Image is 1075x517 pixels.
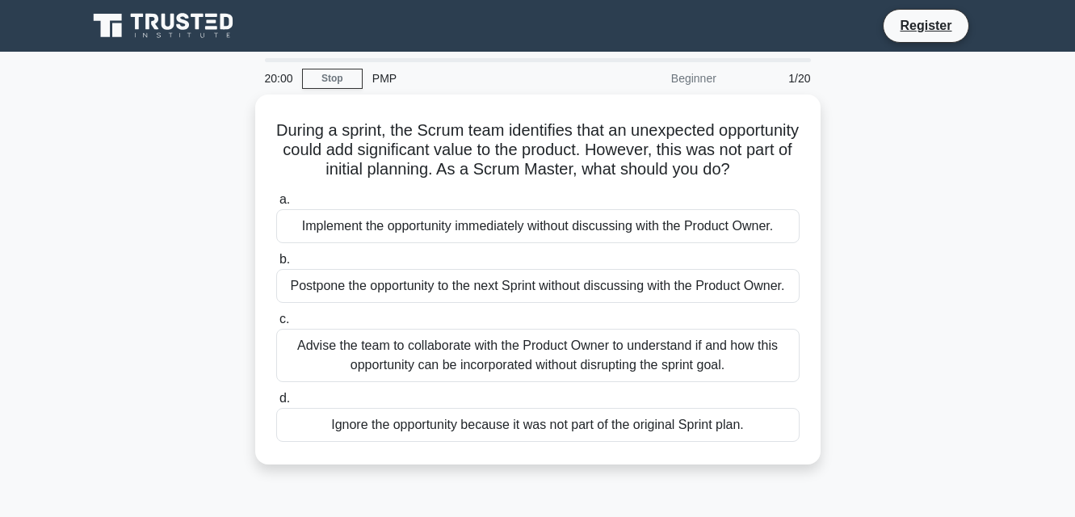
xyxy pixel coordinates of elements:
[890,15,961,36] a: Register
[302,69,363,89] a: Stop
[255,62,302,95] div: 20:00
[726,62,821,95] div: 1/20
[276,408,800,442] div: Ignore the opportunity because it was not part of the original Sprint plan.
[276,329,800,382] div: Advise the team to collaborate with the Product Owner to understand if and how this opportunity c...
[279,391,290,405] span: d.
[279,312,289,326] span: c.
[363,62,585,95] div: PMP
[585,62,726,95] div: Beginner
[275,120,801,180] h5: During a sprint, the Scrum team identifies that an unexpected opportunity could add significant v...
[279,192,290,206] span: a.
[276,269,800,303] div: Postpone the opportunity to the next Sprint without discussing with the Product Owner.
[279,252,290,266] span: b.
[276,209,800,243] div: Implement the opportunity immediately without discussing with the Product Owner.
